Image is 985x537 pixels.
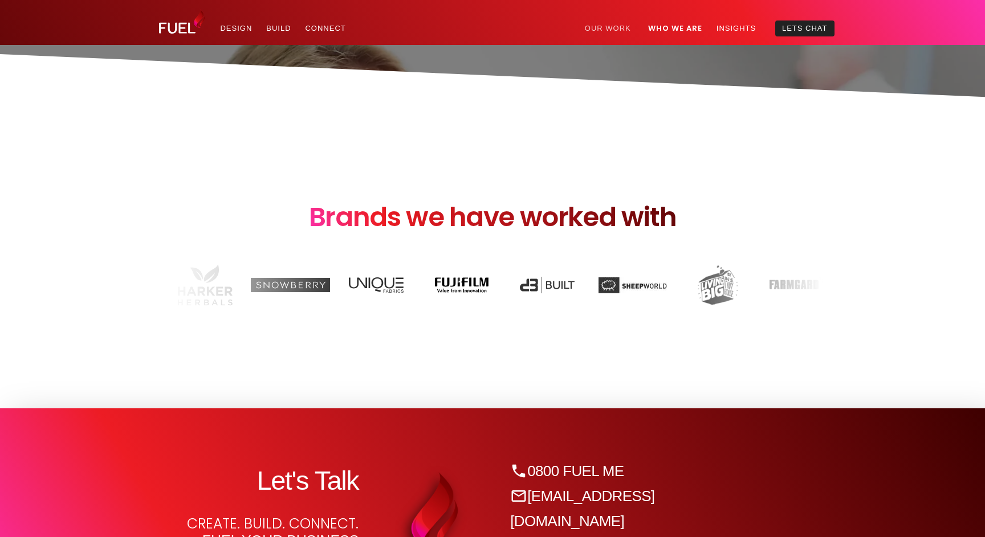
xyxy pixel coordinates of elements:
img: Sheepworld [596,277,664,293]
img: Farmgard [767,277,835,293]
a: Design [213,21,259,37]
img: Unique Fabrics [346,264,401,306]
h2: Brands we have worked with [309,201,677,233]
a: Our Work [577,21,638,37]
a: 0800 FUEL ME [510,462,624,479]
img: Harker Herbals [175,264,230,306]
a: [EMAIL_ADDRESS][DOMAIN_NAME] [510,487,654,530]
a: Build [259,21,298,37]
img: Snowberry [248,278,328,292]
a: Connect [298,21,353,37]
img: D3 Built [517,264,572,306]
img: Fuji Film [432,264,486,306]
img: Fuel Design Ltd - Website design and development company in North Shore, Auckland [159,9,205,34]
a: Lets Chat [775,21,835,37]
a: Insights [709,21,763,37]
h2: Let's Talk [162,465,359,497]
img: Living Big in a Tiny House [695,265,736,305]
a: Who We Are [641,21,709,37]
